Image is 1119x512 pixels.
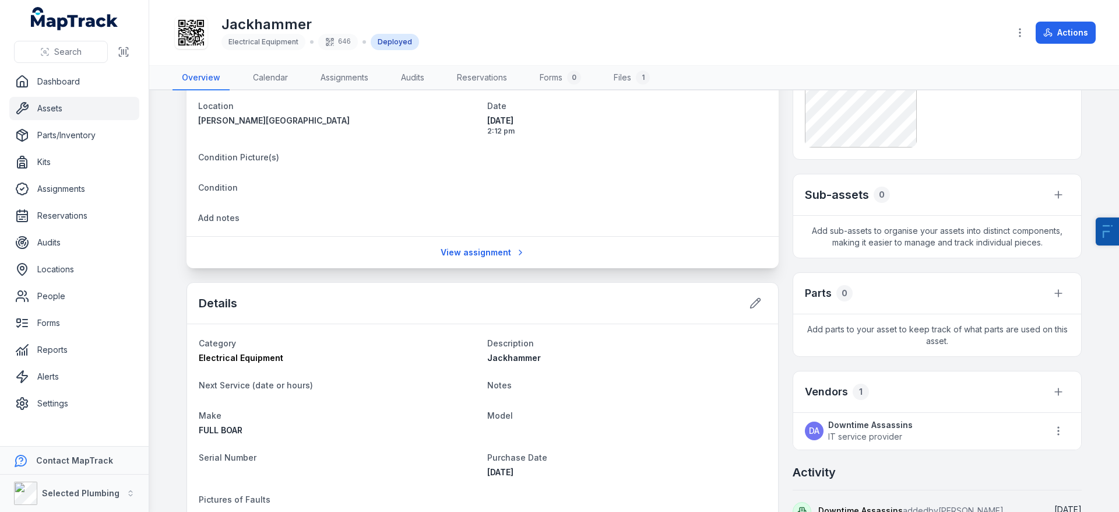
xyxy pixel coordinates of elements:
a: Reports [9,338,139,362]
span: 2:12 pm [487,127,767,136]
a: Alerts [9,365,139,388]
a: MapTrack [31,7,118,30]
span: FULL BOAR [199,425,242,435]
time: 16/09/2025, 12:00:00 am [487,467,513,477]
h3: Parts [805,285,832,301]
a: Assignments [9,177,139,201]
h2: Sub-assets [805,187,869,203]
h2: Activity [793,464,836,481]
span: Serial Number [199,453,256,462]
a: Kits [9,150,139,174]
span: Notes [487,380,512,390]
a: Parts/Inventory [9,124,139,147]
span: Pictures of Faults [199,495,270,504]
span: Next Service (date or hours) [199,380,313,390]
a: Files1 [604,66,659,90]
a: Audits [9,231,139,254]
div: 1 [853,384,869,400]
span: Category [199,338,236,348]
strong: Downtime Assassins [828,419,913,431]
span: IT service provider [828,431,913,443]
span: [DATE] [487,467,513,477]
span: Condition [198,183,238,192]
a: Overview [173,66,230,90]
div: 0 [874,187,890,203]
span: Date [487,101,506,111]
a: Reservations [448,66,516,90]
span: Add sub-assets to organise your assets into distinct components, making it easier to manage and t... [793,216,1081,258]
h1: Jackhammer [221,15,419,34]
a: Locations [9,258,139,281]
h2: Details [199,295,237,311]
a: Assets [9,97,139,120]
span: Electrical Equipment [199,353,283,363]
span: Description [487,338,534,348]
strong: Selected Plumbing [42,488,119,498]
a: Assignments [311,66,378,90]
time: 16/09/2025, 2:12:11 pm [487,115,767,136]
span: Search [54,46,82,58]
div: Deployed [371,34,419,50]
span: Location [198,101,234,111]
a: Calendar [244,66,297,90]
span: Add parts to your asset to keep track of what parts are used on this asset. [793,314,1081,356]
a: Forms [9,311,139,335]
span: Add notes [198,213,240,223]
span: Model [487,411,513,420]
span: Jackhammer [487,353,541,363]
a: Settings [9,392,139,415]
a: People [9,285,139,308]
a: View assignment [433,241,533,264]
a: [PERSON_NAME][GEOGRAPHIC_DATA] [198,115,478,127]
button: Actions [1036,22,1096,44]
span: Electrical Equipment [228,37,298,46]
a: Reservations [9,204,139,227]
a: Forms0 [530,66,590,90]
div: 1 [636,71,650,85]
h3: Vendors [805,384,848,400]
span: DA [809,425,819,437]
a: Audits [392,66,434,90]
span: Make [199,411,221,420]
span: Purchase Date [487,453,547,462]
a: Dashboard [9,70,139,93]
span: Condition Picture(s) [198,152,279,162]
span: [DATE] [487,115,767,127]
div: 0 [567,71,581,85]
span: [PERSON_NAME][GEOGRAPHIC_DATA] [198,115,350,125]
div: 646 [318,34,358,50]
button: Search [14,41,108,63]
a: DADowntime AssassinsIT service provider [805,419,1036,443]
div: 0 [836,285,853,301]
strong: Contact MapTrack [36,455,113,465]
